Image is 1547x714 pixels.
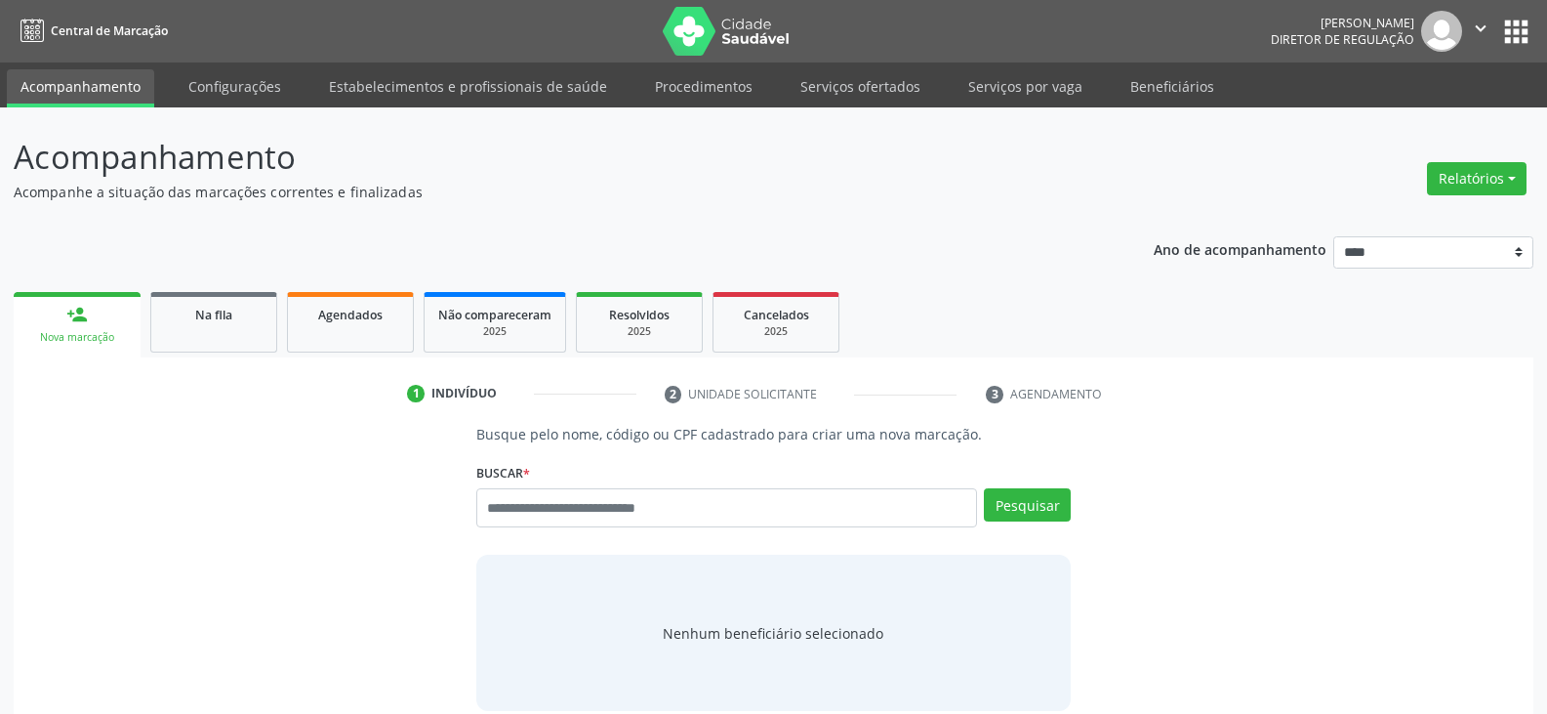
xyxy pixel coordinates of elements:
[1427,162,1527,195] button: Relatórios
[787,69,934,104] a: Serviços ofertados
[51,22,168,39] span: Central de Marcação
[1154,236,1326,261] p: Ano de acompanhamento
[66,304,88,325] div: person_add
[1421,11,1462,52] img: img
[315,69,621,104] a: Estabelecimentos e profissionais de saúde
[1271,15,1414,31] div: [PERSON_NAME]
[195,307,232,323] span: Na fila
[476,458,530,488] label: Buscar
[14,15,168,47] a: Central de Marcação
[1462,11,1499,52] button: 
[27,330,127,345] div: Nova marcação
[590,324,688,339] div: 2025
[1499,15,1533,49] button: apps
[14,133,1078,182] p: Acompanhamento
[955,69,1096,104] a: Serviços por vaga
[609,307,670,323] span: Resolvidos
[407,385,425,402] div: 1
[1117,69,1228,104] a: Beneficiários
[744,307,809,323] span: Cancelados
[663,623,883,644] span: Nenhum beneficiário selecionado
[1470,18,1491,39] i: 
[14,182,1078,202] p: Acompanhe a situação das marcações correntes e finalizadas
[727,324,825,339] div: 2025
[1271,31,1414,48] span: Diretor de regulação
[476,424,1071,444] p: Busque pelo nome, código ou CPF cadastrado para criar uma nova marcação.
[431,385,497,402] div: Indivíduo
[641,69,766,104] a: Procedimentos
[438,324,551,339] div: 2025
[175,69,295,104] a: Configurações
[438,307,551,323] span: Não compareceram
[318,307,383,323] span: Agendados
[7,69,154,107] a: Acompanhamento
[984,488,1071,522] button: Pesquisar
